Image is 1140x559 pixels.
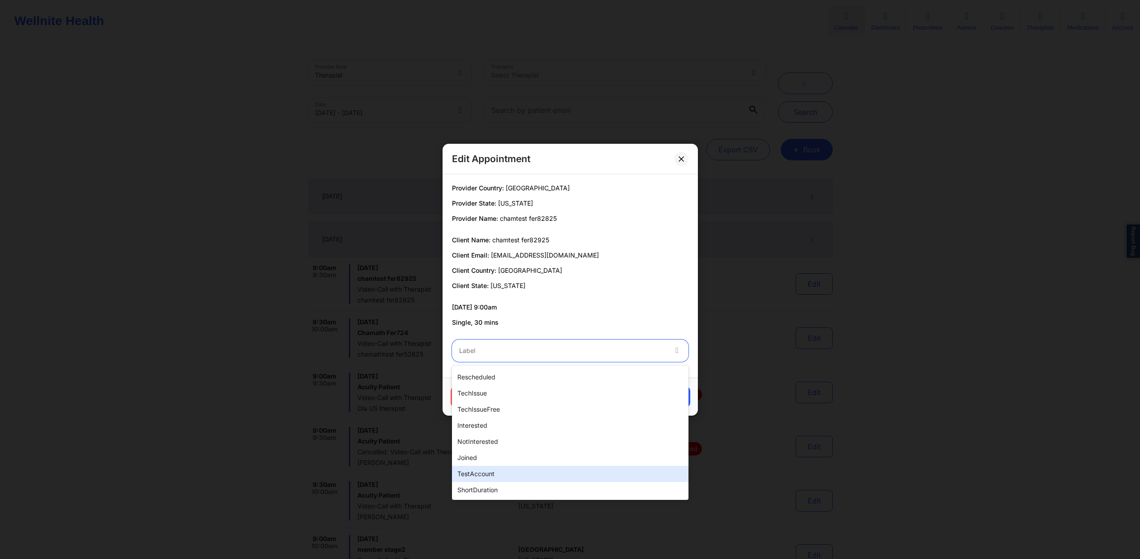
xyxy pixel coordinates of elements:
[491,251,599,259] span: [EMAIL_ADDRESS][DOMAIN_NAME]
[452,251,688,260] p: Client Email:
[506,184,570,192] span: [GEOGRAPHIC_DATA]
[452,318,688,327] p: Single, 30 mins
[452,385,688,401] div: techIssue
[500,215,557,222] span: chamtest fer82825
[492,236,549,244] span: chamtest fer82925
[452,214,688,223] p: Provider Name:
[452,184,688,193] p: Provider Country:
[452,153,530,165] h2: Edit Appointment
[452,482,688,498] div: shortDuration
[452,466,688,482] div: testAccount
[498,199,533,207] span: [US_STATE]
[452,417,688,434] div: interested
[498,267,562,274] span: [GEOGRAPHIC_DATA]
[452,450,688,466] div: joined
[450,386,543,408] button: Cancel Appointment
[452,434,688,450] div: notInterested
[452,199,688,208] p: Provider State:
[452,266,688,275] p: Client Country:
[617,386,690,408] button: Save Changes
[452,281,688,290] p: Client State:
[490,282,525,289] span: [US_STATE]
[452,303,688,312] p: [DATE] 9:00am
[452,401,688,417] div: techIssueFree
[452,236,688,245] p: Client Name:
[452,369,688,385] div: rescheduled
